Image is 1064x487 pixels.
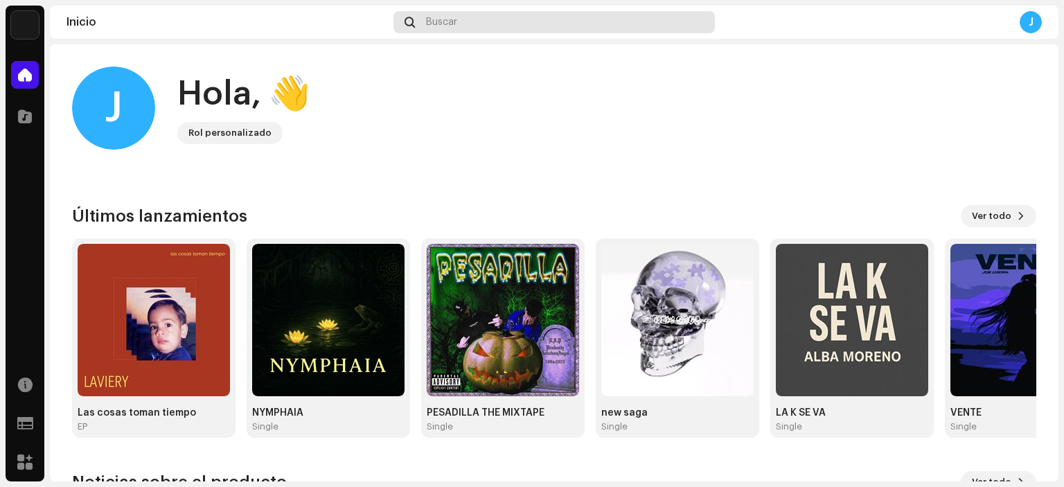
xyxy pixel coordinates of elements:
[78,407,230,418] div: Las cosas toman tiempo
[426,17,457,28] span: Buscar
[427,244,579,396] img: 2ef69ac0-47b3-4db0-b3e3-f0554adcd0c2
[78,244,230,396] img: a277c278-c37c-461b-83a9-65ece659bc99
[72,205,247,227] h3: Últimos lanzamientos
[427,407,579,418] div: PESADILLA THE MIXTAPE
[177,72,310,116] div: Hola, 👋
[1020,11,1042,33] div: J
[78,421,87,432] div: EP
[961,205,1036,227] button: Ver todo
[427,421,453,432] div: Single
[601,407,754,418] div: new saga
[188,125,272,141] div: Rol personalizado
[252,244,405,396] img: 33bed617-dbd6-4796-b0f5-b6ae9f2bf311
[950,421,977,432] div: Single
[972,202,1011,230] span: Ver todo
[776,407,928,418] div: LA K SE VA
[601,421,628,432] div: Single
[776,244,928,396] img: eecc6544-5d14-492c-8916-926ea53eccad
[776,421,802,432] div: Single
[252,421,278,432] div: Single
[601,244,754,396] img: 32cdfb43-3116-48b9-9b6e-9110d893106e
[66,17,388,28] div: Inicio
[252,407,405,418] div: NYMPHAIA
[72,67,155,150] div: J
[11,11,39,39] img: 297a105e-aa6c-4183-9ff4-27133c00f2e2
